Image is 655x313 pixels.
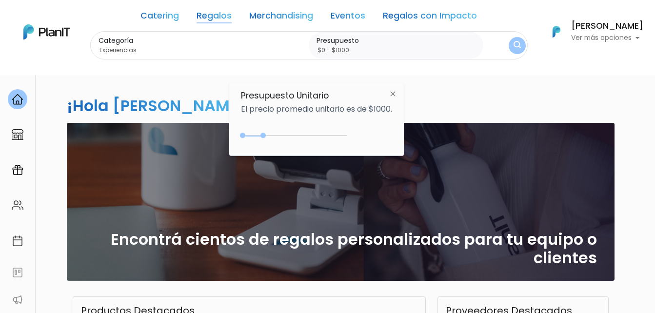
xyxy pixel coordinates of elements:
a: Catering [140,12,179,23]
img: PlanIt Logo [546,21,567,42]
img: close-6986928ebcb1d6c9903e3b54e860dbc4d054630f23adef3a32610726dff6a82b.svg [384,85,402,102]
h6: Presupuesto Unitario [241,91,392,101]
img: feedback-78b5a0c8f98aac82b08bfc38622c3050aee476f2c9584af64705fc4e61158814.svg [12,267,23,278]
button: PlanIt Logo [PERSON_NAME] Ver más opciones [540,19,643,44]
p: El precio promedio unitario es de $1000. [241,105,392,113]
a: Regalos con Impacto [383,12,477,23]
img: partners-52edf745621dab592f3b2c58e3bca9d71375a7ef29c3b500c9f145b62cc070d4.svg [12,294,23,306]
p: Ver más opciones [571,35,643,41]
h2: ¡Hola [PERSON_NAME]! [67,95,252,117]
img: marketplace-4ceaa7011d94191e9ded77b95e3339b90024bf715f7c57f8cf31f2d8c509eaba.svg [12,129,23,140]
img: calendar-87d922413cdce8b2cf7b7f5f62616a5cf9e4887200fb71536465627b3292af00.svg [12,235,23,247]
img: search_button-432b6d5273f82d61273b3651a40e1bd1b912527efae98b1b7a1b2c0702e16a8d.svg [514,41,521,50]
img: campaigns-02234683943229c281be62815700db0a1741e53638e28bf9629b52c665b00959.svg [12,164,23,176]
label: Presupuesto [317,36,479,46]
a: Regalos [197,12,232,23]
h2: Encontrá cientos de regalos personalizados para tu equipo o clientes [84,230,597,268]
a: Eventos [331,12,365,23]
h6: [PERSON_NAME] [571,22,643,31]
a: Merchandising [249,12,313,23]
img: people-662611757002400ad9ed0e3c099ab2801c6687ba6c219adb57efc949bc21e19d.svg [12,199,23,211]
label: Categoría [99,36,305,46]
img: PlanIt Logo [23,24,70,39]
img: home-e721727adea9d79c4d83392d1f703f7f8bce08238fde08b1acbfd93340b81755.svg [12,94,23,105]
